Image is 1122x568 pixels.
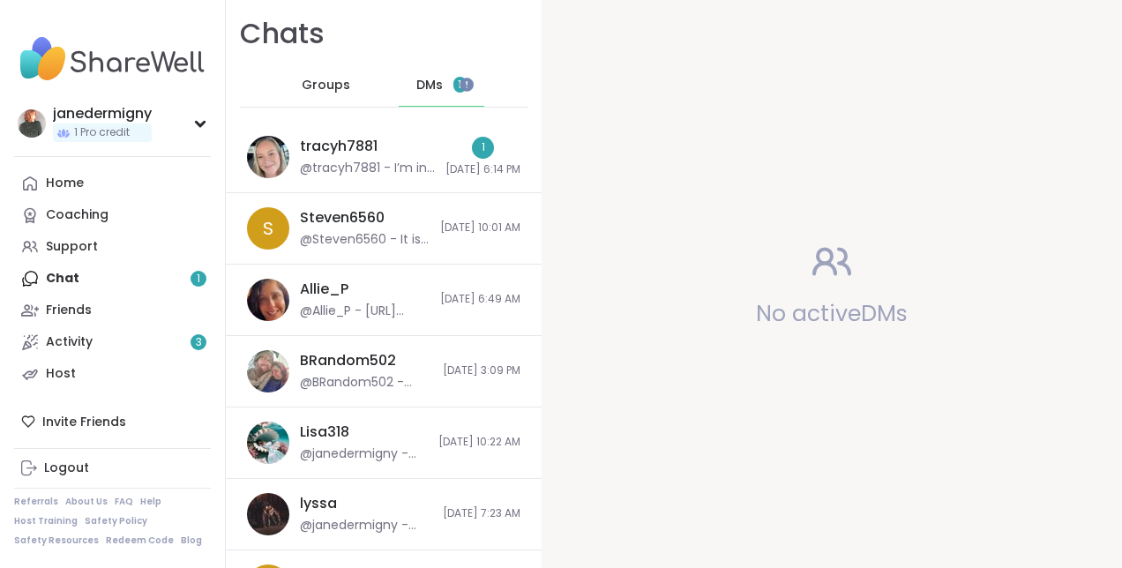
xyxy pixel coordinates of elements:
h1: Chats [240,14,325,54]
img: https://sharewell-space-live.sfo3.digitaloceanspaces.com/user-generated/94f9971b-ca6f-4186-bcd3-a... [247,422,289,464]
img: https://sharewell-space-live.sfo3.digitaloceanspaces.com/user-generated/127af2b2-1259-4cf0-9fd7-7... [247,350,289,392]
div: Steven6560 [300,208,385,228]
a: Safety Resources [14,534,99,547]
div: Invite Friends [14,406,211,437]
a: Coaching [14,199,211,231]
img: janedermigny [18,109,46,138]
span: No active DMs [756,298,908,329]
span: [DATE] 10:22 AM [438,435,520,450]
div: Friends [46,302,92,319]
a: Blog [181,534,202,547]
div: Host [46,365,76,383]
span: [DATE] 10:01 AM [440,220,520,235]
a: Help [140,496,161,508]
div: Home [46,175,84,192]
div: tracyh7881 [300,137,378,156]
span: Groups [302,77,350,94]
div: 1 [472,137,494,159]
div: @janedermigny - Thank you for the encouragement and for acknowledging my worth. I have to keep on... [300,517,432,534]
div: @BRandom502 - absolutely [300,374,432,392]
a: Activity3 [14,326,211,358]
img: https://sharewell-space-live.sfo3.digitaloceanspaces.com/user-generated/ef9b4338-b2e1-457c-a100-b... [247,493,289,535]
a: Logout [14,452,211,484]
div: Support [46,238,98,256]
span: 1 [458,78,461,93]
div: @Steven6560 - It is tough working the night shifts. My last job was from 11pm to like 8:30 in the... [300,231,430,249]
img: https://sharewell-space-live.sfo3.digitaloceanspaces.com/user-generated/f551f8e4-569a-40da-bf03-9... [247,136,289,178]
div: Coaching [46,206,108,224]
div: Allie_P [300,280,348,299]
span: [DATE] 6:14 PM [445,162,520,177]
img: https://sharewell-space-live.sfo3.digitaloceanspaces.com/user-generated/9890d388-459a-40d4-b033-d... [247,279,289,321]
div: Activity [46,333,93,351]
div: janedermigny [53,104,152,123]
div: @Allie_P - [URL][DOMAIN_NAME] [300,303,430,320]
img: ShareWell Nav Logo [14,28,211,90]
div: Lisa318 [300,422,349,442]
iframe: Spotlight [460,78,474,92]
div: BRandom502 [300,351,396,370]
span: [DATE] 3:09 PM [443,363,520,378]
a: About Us [65,496,108,508]
span: S [263,215,273,242]
div: @janedermigny - thank you for your loving support [300,445,428,463]
a: Redeem Code [106,534,174,547]
span: DMs [416,77,443,94]
span: 1 Pro credit [74,125,130,140]
a: Host Training [14,515,78,527]
div: Logout [44,460,89,477]
a: Support [14,231,211,263]
a: Home [14,168,211,199]
span: 3 [196,335,202,350]
div: @tracyh7881 - I’m in menopause as well, but I refused to take the hormonal meds because the side ... [300,160,435,177]
a: Host [14,358,211,390]
a: Friends [14,295,211,326]
a: Referrals [14,496,58,508]
div: lyssa [300,494,337,513]
span: [DATE] 6:49 AM [440,292,520,307]
span: [DATE] 7:23 AM [443,506,520,521]
a: FAQ [115,496,133,508]
a: Safety Policy [85,515,147,527]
